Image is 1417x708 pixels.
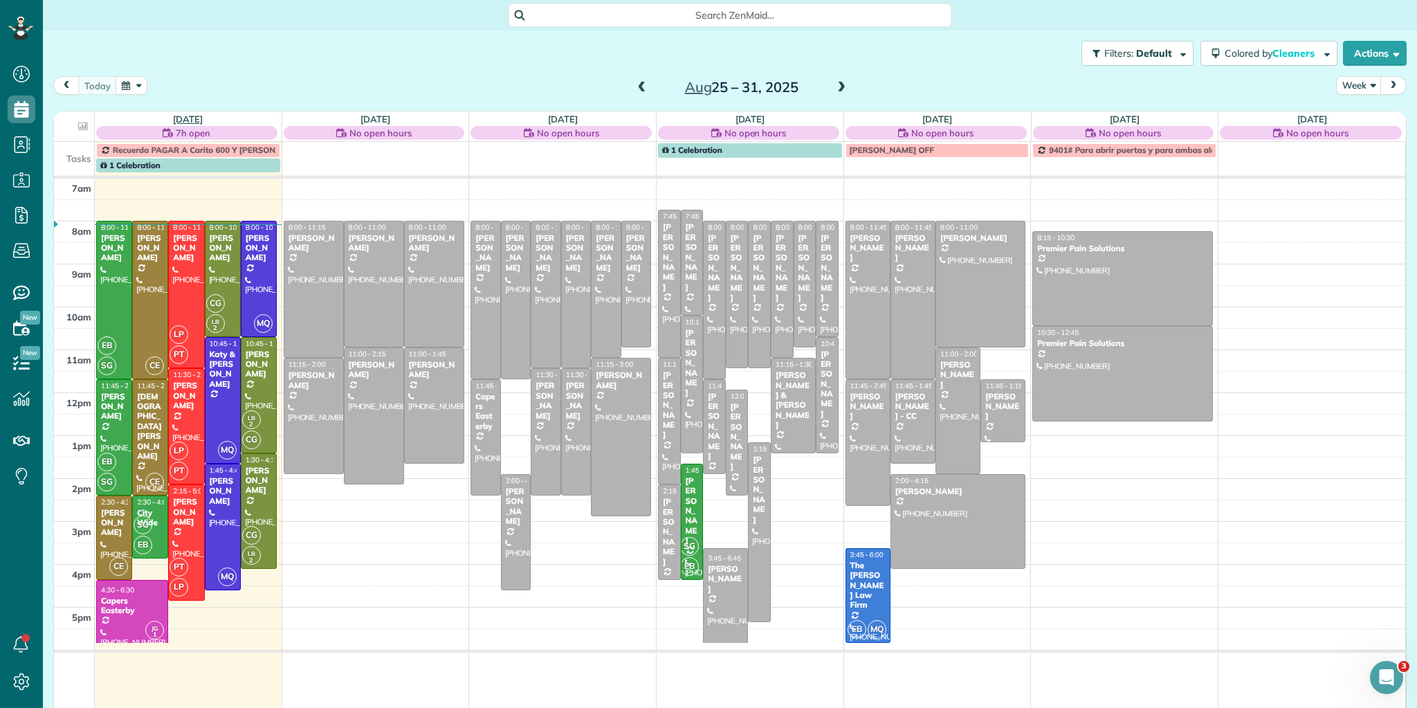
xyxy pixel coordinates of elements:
span: No open hours [349,126,412,140]
span: 11:45 - 1:45 [895,381,933,390]
span: 2:15 - 4:30 [663,487,696,496]
span: 3:45 - 6:00 [850,550,884,559]
span: 8:00 - 11:00 [798,223,836,232]
a: [DATE] [548,114,578,125]
div: [PERSON_NAME] [475,233,497,273]
span: 11:45 - 2:45 [850,381,888,390]
span: 7h open [176,126,210,140]
span: 11:30 - 2:30 [536,370,573,379]
span: CG [206,294,225,313]
span: 11:45 - 1:15 [985,381,1023,390]
span: 3pm [72,526,91,537]
div: [PERSON_NAME] [288,370,340,390]
span: 1pm [72,440,91,451]
div: [PERSON_NAME] [707,233,722,303]
span: 3 [1398,661,1409,672]
div: [PERSON_NAME] [895,487,1022,496]
small: 2 [243,554,260,568]
span: 2:30 - 4:30 [101,498,134,507]
button: prev [53,76,80,95]
span: 8:00 - 11:45 [708,223,745,232]
span: 9am [72,269,91,280]
span: New [20,311,40,325]
a: [DATE] [360,114,390,125]
span: 10:45 - 1:30 [821,339,858,348]
div: [PERSON_NAME] [752,233,767,303]
span: 4:30 - 6:30 [101,586,134,594]
div: [PERSON_NAME] [820,350,834,419]
div: Katy & [PERSON_NAME] [209,350,237,390]
div: Capers Easterby [100,596,164,616]
span: LB [248,550,255,557]
span: 10:45 - 1:45 [210,339,247,348]
span: 8:00 - 11:45 [850,223,888,232]
span: 8:00 - 11:45 [895,223,933,232]
span: 1:45 - 4:45 [210,466,243,475]
span: EB [98,453,116,471]
div: [PERSON_NAME] [505,487,527,527]
span: 2:00 - 4:15 [895,476,929,485]
a: Filters: Default [1075,41,1194,66]
span: 11:15 - 2:15 [663,360,700,369]
span: 1:15 - 5:30 [753,444,786,453]
div: [PERSON_NAME] [172,381,200,410]
span: New [20,346,40,360]
div: [PERSON_NAME] [625,233,648,273]
small: 2 [207,322,224,335]
div: [PERSON_NAME] [172,497,200,527]
span: 11:15 - 3:00 [596,360,633,369]
span: 8:00 - 11:15 [776,223,813,232]
span: 11:45 - 2:30 [137,381,174,390]
div: [PERSON_NAME] [850,233,886,263]
div: [PERSON_NAME] [595,233,616,273]
h2: 25 – 31, 2025 [655,80,828,95]
span: PT [170,558,188,577]
button: next [1380,76,1407,95]
span: 7:45 - 10:15 [686,212,723,221]
span: 8:00 - 11:45 [101,223,138,232]
div: [PERSON_NAME] [245,233,273,263]
div: [PERSON_NAME] [707,392,722,462]
div: [PERSON_NAME] [408,233,460,253]
span: 8am [72,226,91,237]
span: EB [680,557,699,576]
span: 11:00 - 2:15 [349,350,386,358]
div: [PERSON_NAME] [136,233,164,263]
span: Default [1136,47,1173,60]
span: SG [98,473,116,491]
span: 12pm [66,397,91,408]
span: 11:45 - 2:30 [475,381,513,390]
span: MQ [868,620,886,639]
span: SG [680,537,699,556]
span: 11:45 - 2:30 [101,381,138,390]
div: [PERSON_NAME] [245,466,273,496]
a: [DATE] [173,114,203,125]
span: EB [98,336,116,355]
div: [PERSON_NAME] [707,564,744,594]
div: [PERSON_NAME] [685,222,700,292]
span: 8:00 - 11:30 [173,223,210,232]
div: [PERSON_NAME] [100,508,128,538]
div: [PERSON_NAME] [209,476,237,506]
div: City Wide [136,508,164,528]
span: EB [134,536,152,554]
span: Cleaners [1272,47,1317,60]
div: [PERSON_NAME] [172,233,200,263]
div: [PERSON_NAME] [348,233,400,253]
span: 1 Celebration [662,145,722,155]
div: [PERSON_NAME] [288,233,340,253]
div: [PERSON_NAME] [940,360,976,390]
span: 9401# Para abrir puertas y para ambas alarmas oficinas y [1049,145,1274,155]
span: 11:00 - 2:00 [940,350,978,358]
div: [PERSON_NAME] [100,233,128,263]
div: [PERSON_NAME] [730,402,744,472]
iframe: Intercom live chat [1370,661,1403,694]
div: [PERSON_NAME] [245,350,273,379]
div: [PERSON_NAME] [505,233,527,273]
span: 8:00 - 11:15 [596,223,633,232]
span: 11:00 - 1:45 [409,350,446,358]
div: [PERSON_NAME] [662,370,677,440]
span: MQ [254,314,273,333]
div: [PERSON_NAME] [798,233,812,303]
span: 4pm [72,569,91,580]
